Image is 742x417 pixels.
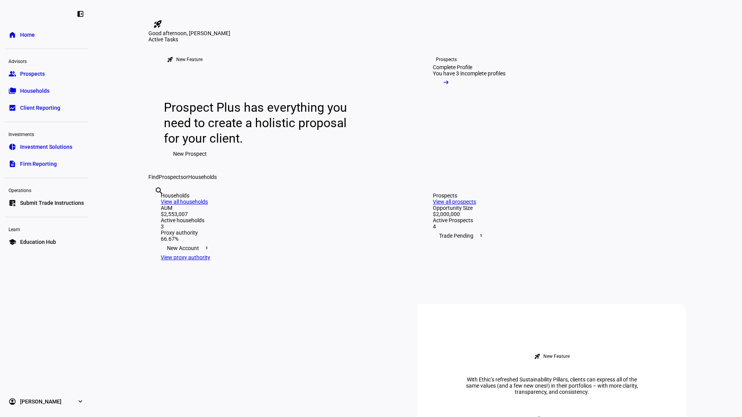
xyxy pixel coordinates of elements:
[9,199,16,207] eth-mat-symbol: list_alt_add
[20,398,61,405] span: [PERSON_NAME]
[20,104,60,112] span: Client Reporting
[161,205,402,211] div: AUM
[161,236,402,242] div: 66.67%
[5,223,88,234] div: Learn
[148,174,686,180] div: Find or
[420,43,549,174] a: ProspectsComplete ProfileYou have 3 incomplete profiles
[433,230,674,242] div: Trade Pending
[188,174,217,180] span: Households
[20,160,57,168] span: Firm Reporting
[455,376,648,395] div: With Ethic’s refreshed Sustainability Pillars, clients can express all of the same values (and a ...
[478,233,484,239] span: 1
[159,174,183,180] span: Prospects
[155,197,156,206] input: Enter name of prospect or household
[433,64,472,70] div: Complete Profile
[9,87,16,95] eth-mat-symbol: folder_copy
[77,10,84,18] eth-mat-symbol: left_panel_close
[5,66,88,82] a: groupProspects
[9,104,16,112] eth-mat-symbol: bid_landscape
[148,36,686,43] div: Active Tasks
[161,217,402,223] div: Active households
[5,83,88,99] a: folder_copyHouseholds
[433,211,674,217] div: $2,000,000
[161,199,208,205] a: View all households
[5,139,88,155] a: pie_chartInvestment Solutions
[153,19,162,29] mat-icon: rocket_launch
[148,30,686,36] div: Good afternoon, [PERSON_NAME]
[9,143,16,151] eth-mat-symbol: pie_chart
[433,70,505,77] div: You have 3 incomplete profiles
[161,242,402,254] div: New Account
[20,87,49,95] span: Households
[161,192,402,199] div: Households
[9,70,16,78] eth-mat-symbol: group
[164,100,354,146] div: Prospect Plus has everything you need to create a holistic proposal for your client.
[5,100,88,116] a: bid_landscapeClient Reporting
[5,184,88,195] div: Operations
[5,55,88,66] div: Advisors
[20,199,84,207] span: Submit Trade Instructions
[433,199,476,205] a: View all prospects
[164,146,216,162] button: New Prospect
[161,230,402,236] div: Proxy authority
[436,56,457,63] div: Prospects
[20,70,45,78] span: Prospects
[5,128,88,139] div: Investments
[9,238,16,246] eth-mat-symbol: school
[9,398,16,405] eth-mat-symbol: account_circle
[433,192,674,199] div: Prospects
[543,353,570,359] div: New Feature
[161,254,210,260] a: View proxy authority
[433,223,674,230] div: 4
[20,143,72,151] span: Investment Solutions
[9,160,16,168] eth-mat-symbol: description
[204,245,210,251] span: 1
[442,78,450,86] mat-icon: arrow_right_alt
[5,27,88,43] a: homeHome
[20,238,56,246] span: Education Hub
[534,353,540,359] mat-icon: rocket_launch
[167,56,173,63] mat-icon: rocket_launch
[5,156,88,172] a: descriptionFirm Reporting
[433,217,674,223] div: Active Prospects
[9,31,16,39] eth-mat-symbol: home
[176,56,203,63] div: New Feature
[77,398,84,405] eth-mat-symbol: expand_more
[20,31,35,39] span: Home
[161,211,402,217] div: $2,553,007
[433,205,674,211] div: Opportunity Size
[161,223,402,230] div: 3
[155,186,164,196] mat-icon: search
[173,146,207,162] span: New Prospect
